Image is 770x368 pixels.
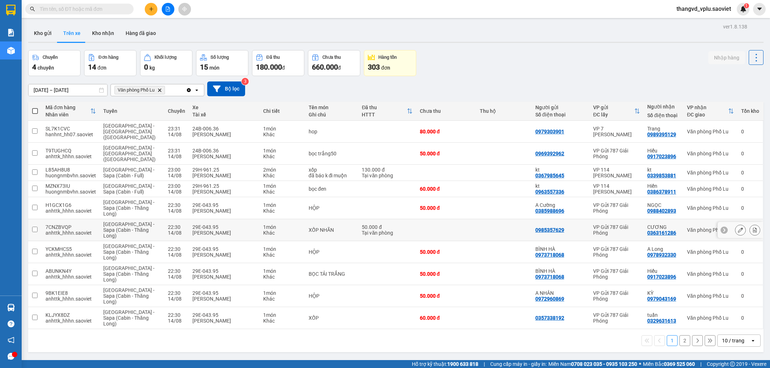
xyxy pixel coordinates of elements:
[263,148,301,154] div: 1 món
[647,246,680,252] div: A Long
[535,105,586,110] div: Người gửi
[45,274,96,280] div: anhttk_hhhn.saoviet
[643,360,695,368] span: Miền Bắc
[263,312,301,318] div: 1 món
[593,126,640,137] div: VP 7 [PERSON_NAME]
[741,151,759,156] div: 0
[593,246,640,258] div: VP Gửi 787 Giải Phóng
[192,312,256,318] div: 29E-043.95
[186,87,192,93] svg: Clear all
[168,230,185,236] div: 14/08
[381,65,390,71] span: đơn
[168,173,185,178] div: 14/08
[114,86,165,94] span: Văn phòng Phố Lu, close by backspace
[741,293,759,299] div: 0
[490,360,547,368] span: Cung cấp máy in - giấy in:
[741,129,759,134] div: 0
[744,3,749,8] sup: 1
[309,249,355,255] div: HỘP
[168,252,185,258] div: 14/08
[192,252,256,258] div: [PERSON_NAME]
[338,65,341,71] span: đ
[263,252,301,258] div: Khác
[322,55,341,60] div: Chưa thu
[45,126,96,132] div: SL7K1CVC
[192,318,256,324] div: [PERSON_NAME]
[593,167,640,178] div: VP 114 [PERSON_NAME]
[120,25,162,42] button: Hàng đã giao
[362,224,412,230] div: 50.000 đ
[263,246,301,252] div: 1 món
[168,208,185,214] div: 14/08
[723,23,747,31] div: ver 1.8.138
[103,167,155,178] span: [GEOGRAPHIC_DATA] - Sapa (Cabin - Full)
[29,84,107,96] input: Select a date range.
[535,189,564,195] div: 0963557336
[168,167,185,173] div: 23:00
[667,335,678,346] button: 1
[145,3,157,15] button: plus
[168,154,185,159] div: 14/08
[45,268,96,274] div: ABUNKN4Y
[103,287,155,305] span: [GEOGRAPHIC_DATA] - Sapa (Cabin - Thăng Long)
[192,246,256,252] div: 29E-043.95
[420,249,473,255] div: 50.000 đ
[192,173,256,178] div: [PERSON_NAME]
[263,230,301,236] div: Khác
[263,154,301,159] div: Khác
[168,290,185,296] div: 22:30
[687,271,734,277] div: Văn phòng Phố Lu
[484,360,485,368] span: |
[192,224,256,230] div: 29E-043.95
[45,318,96,324] div: anhttk_hhhn.saoviet
[192,208,256,214] div: [PERSON_NAME]
[32,63,36,71] span: 4
[168,108,185,114] div: Chuyến
[671,4,737,13] span: thangvd_vplu.saoviet
[192,274,256,280] div: [PERSON_NAME]
[647,154,676,159] div: 0917023896
[420,151,473,156] div: 50.000 đ
[43,55,58,60] div: Chuyến
[282,65,285,71] span: đ
[593,312,640,324] div: VP Gửi 787 Giải Phóng
[7,29,15,36] img: solution-icon
[309,129,355,134] div: hop
[192,296,256,302] div: [PERSON_NAME]
[45,312,96,318] div: KLJYX8DZ
[647,274,676,280] div: 0917023896
[647,202,680,208] div: NGỌC
[168,132,185,137] div: 14/08
[192,112,256,118] div: Tài xế
[155,55,177,60] div: Khối lượng
[118,87,155,93] span: Văn phòng Phố Lu
[664,361,695,367] strong: 0369 525 060
[266,55,280,60] div: Đã thu
[45,208,96,214] div: anhttk_hhhn.saoviet
[412,360,478,368] span: Hỗ trợ kỹ thuật:
[45,290,96,296] div: 9BK1EIE8
[647,208,676,214] div: 0988402893
[362,173,412,178] div: Tại văn phòng
[687,205,734,211] div: Văn phòng Phố Lu
[687,315,734,321] div: Văn phòng Phố Lu
[45,105,90,110] div: Mã đơn hàng
[309,112,355,118] div: Ghi chú
[687,170,734,176] div: Văn phòng Phố Lu
[263,290,301,296] div: 1 món
[647,183,680,189] div: Hiền
[165,6,170,12] span: file-add
[687,151,734,156] div: Văn phòng Phố Lu
[647,252,676,258] div: 0978932330
[309,151,355,156] div: bọc trắng50
[45,173,96,178] div: huongnmbvhn.saoviet
[309,315,355,321] div: XỐP
[45,132,96,137] div: hanhnt_hh07.saoviet
[45,296,96,302] div: anhttk_hhhn.saoviet
[741,249,759,255] div: 0
[28,50,81,76] button: Chuyến4chuyến
[756,6,763,12] span: caret-down
[168,148,185,154] div: 23:31
[535,227,564,233] div: 0985357629
[149,6,154,12] span: plus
